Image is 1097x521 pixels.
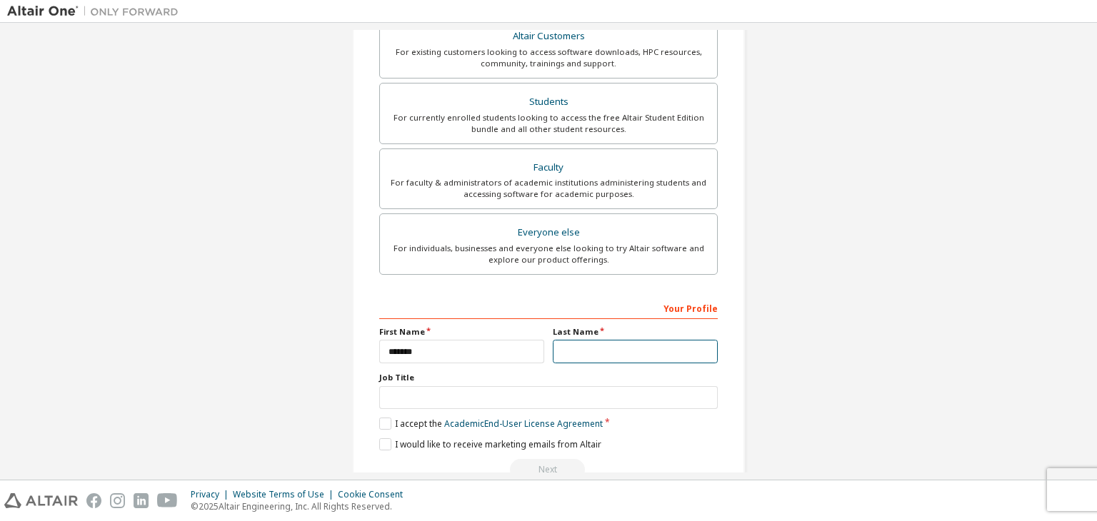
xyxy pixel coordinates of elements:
[379,459,718,480] div: Read and acccept EULA to continue
[389,243,708,265] div: For individuals, businesses and everyone else looking to try Altair software and explore our prod...
[4,493,78,508] img: altair_logo.svg
[553,326,718,338] label: Last Name
[379,372,718,383] label: Job Title
[389,92,708,112] div: Students
[191,500,411,512] p: © 2025 Altair Engineering, Inc. All Rights Reserved.
[338,489,411,500] div: Cookie Consent
[389,177,708,200] div: For faculty & administrators of academic institutions administering students and accessing softwa...
[134,493,149,508] img: linkedin.svg
[389,158,708,178] div: Faculty
[389,223,708,243] div: Everyone else
[389,46,708,69] div: For existing customers looking to access software downloads, HPC resources, community, trainings ...
[379,418,603,430] label: I accept the
[389,26,708,46] div: Altair Customers
[86,493,101,508] img: facebook.svg
[191,489,233,500] div: Privacy
[444,418,603,430] a: Academic End-User License Agreement
[110,493,125,508] img: instagram.svg
[7,4,186,19] img: Altair One
[379,438,601,450] label: I would like to receive marketing emails from Altair
[157,493,178,508] img: youtube.svg
[379,326,544,338] label: First Name
[389,112,708,135] div: For currently enrolled students looking to access the free Altair Student Edition bundle and all ...
[379,296,718,319] div: Your Profile
[233,489,338,500] div: Website Terms of Use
